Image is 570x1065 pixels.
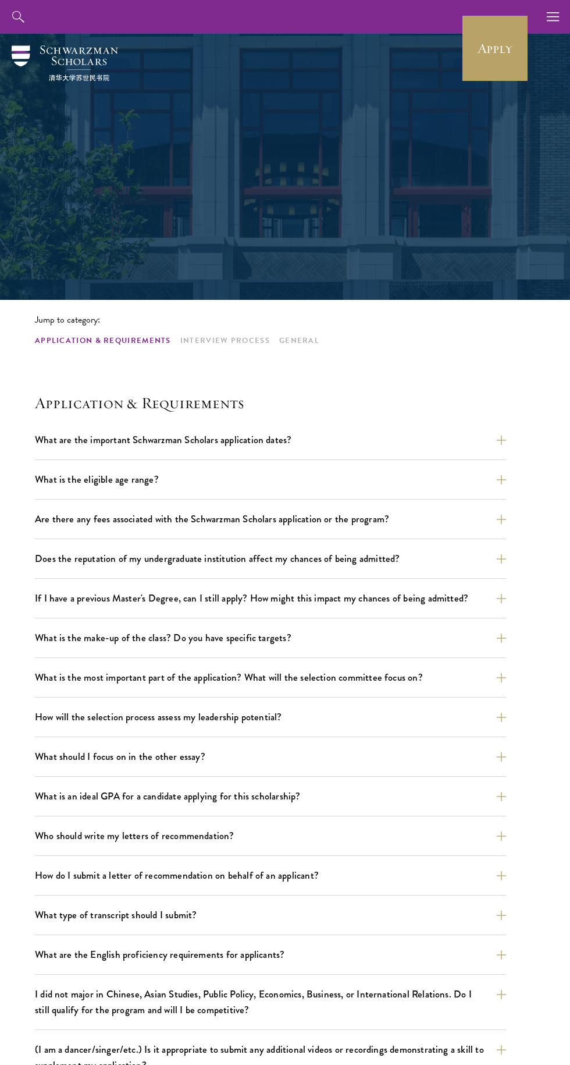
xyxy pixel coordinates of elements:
[35,984,506,1020] button: I did not major in Chinese, Asian Studies, Public Policy, Economics, Business, or International R...
[35,335,171,347] a: Application & Requirements
[35,786,506,806] button: What is an ideal GPA for a candidate applying for this scholarship?
[279,335,319,347] a: General
[12,45,118,81] img: Schwarzman Scholars
[35,549,506,569] button: Does the reputation of my undergraduate institution affect my chances of being admitted?
[35,826,506,846] button: Who should write my letters of recommendation?
[180,335,270,347] a: Interview Process
[462,16,528,81] a: Apply
[35,394,535,412] h4: Application & Requirements
[35,469,506,490] button: What is the eligible age range?
[35,509,506,529] button: Are there any fees associated with the Schwarzman Scholars application or the program?
[35,865,506,886] button: How do I submit a letter of recommendation on behalf of an applicant?
[35,944,506,965] button: What are the English proficiency requirements for applicants?
[35,628,506,648] button: What is the make-up of the class? Do you have specific targets?
[35,746,506,767] button: What should I focus on in the other essay?
[35,905,506,925] button: What type of transcript should I submit?
[35,707,506,727] button: How will the selection process assess my leadership potential?
[35,430,506,450] button: What are the important Schwarzman Scholars application dates?
[35,667,506,688] button: What is the most important part of the application? What will the selection committee focus on?
[35,588,506,608] button: If I have a previous Master's Degree, can I still apply? How might this impact my chances of bein...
